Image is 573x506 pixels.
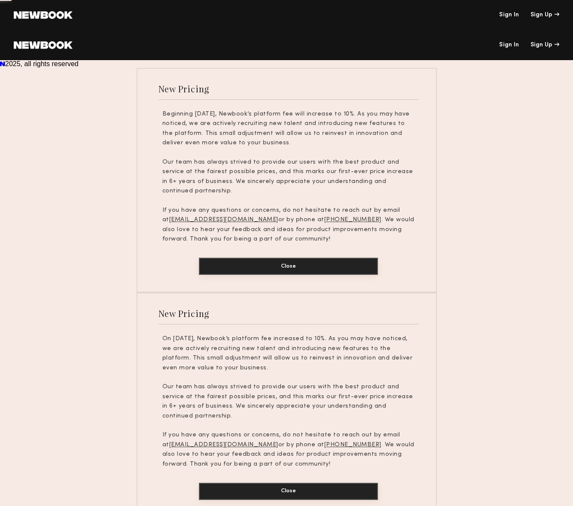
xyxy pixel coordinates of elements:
[530,12,559,18] div: Sign Up
[5,60,79,67] span: 2025, all rights reserved
[162,206,415,244] p: If you have any questions or concerns, do not hesitate to reach out by email at or by phone at . ...
[324,442,381,448] u: [PHONE_NUMBER]
[199,258,378,275] button: Close
[199,483,378,500] button: Close
[162,110,415,148] p: Beginning [DATE], Newbook’s platform fee will increase to 10%. As you may have noticed, we are ac...
[169,217,278,223] u: [EMAIL_ADDRESS][DOMAIN_NAME]
[162,334,415,373] p: On [DATE], Newbook’s platform fee increased to 10%. As you may have noticed, we are actively recr...
[162,158,415,196] p: Our team has always strived to provide our users with the best product and service at the fairest...
[158,308,210,319] div: New Pricing
[499,42,519,48] a: Sign In
[530,42,559,48] div: Sign Up
[158,83,210,94] div: New Pricing
[499,12,519,18] a: Sign In
[162,382,415,421] p: Our team has always strived to provide our users with the best product and service at the fairest...
[324,217,381,223] u: [PHONE_NUMBER]
[162,430,415,469] p: If you have any questions or concerns, do not hesitate to reach out by email at or by phone at . ...
[169,442,278,448] u: [EMAIL_ADDRESS][DOMAIN_NAME]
